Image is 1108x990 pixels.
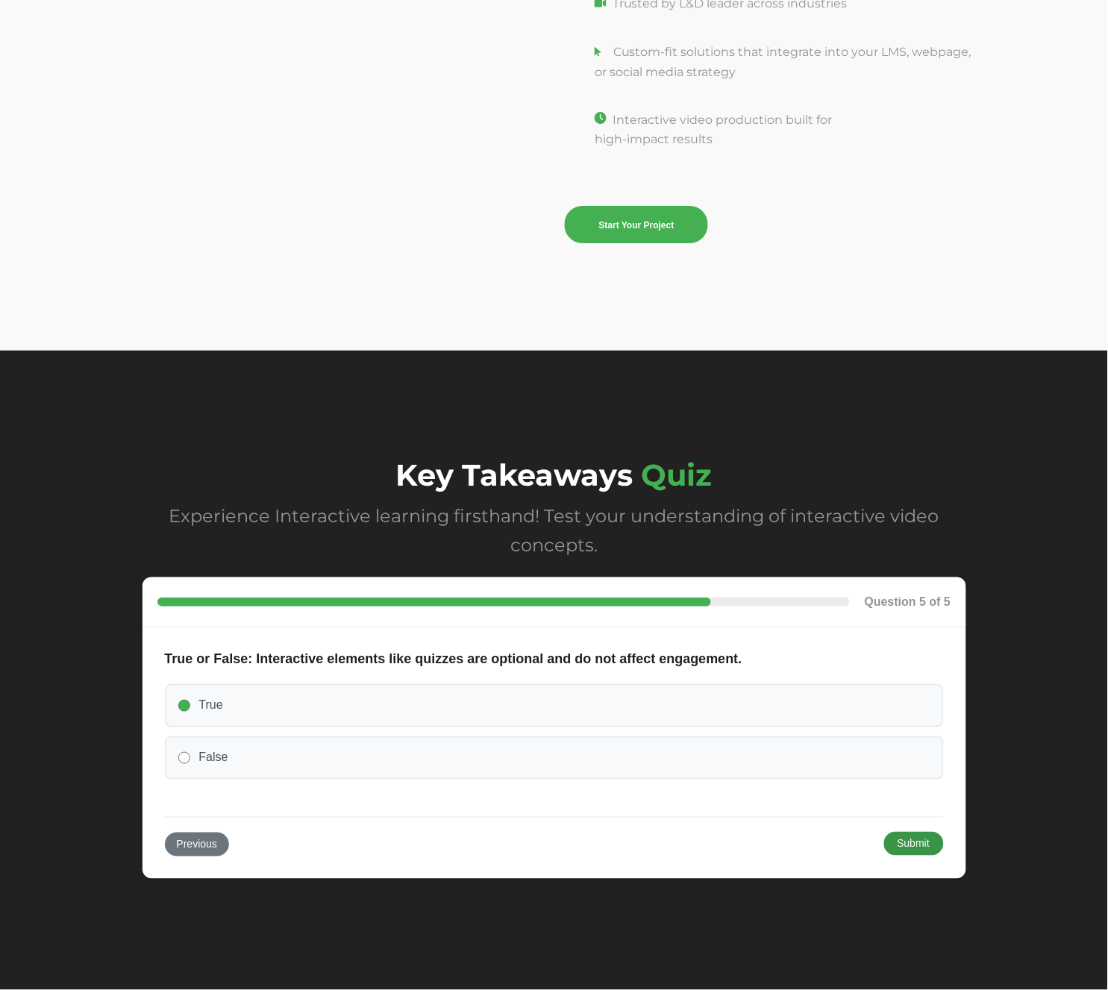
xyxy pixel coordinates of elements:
span: Quiz [642,457,713,493]
span: Custom-fit solutions that integrate into your LMS, webpage, or social media strategy [595,45,971,79]
span: Key Takeaways [396,457,633,493]
span: Interactive video production built for high-impact results [595,113,832,147]
div: Question 5 of 5 [865,592,951,612]
input: False [178,752,190,764]
a: Start Your Project [565,206,708,243]
span: Experience Interactive learning firsthand! Test your understanding of interactive video concepts. [169,505,939,556]
input: True [178,700,190,712]
span: Start Your Project [599,220,674,231]
legend: True or False: Interactive elements like quizzes are optional and do not affect engagement. [165,650,742,668]
button: Previous [165,833,229,856]
span: True [199,698,223,713]
span: False [199,750,228,765]
button: Submit [884,832,944,856]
